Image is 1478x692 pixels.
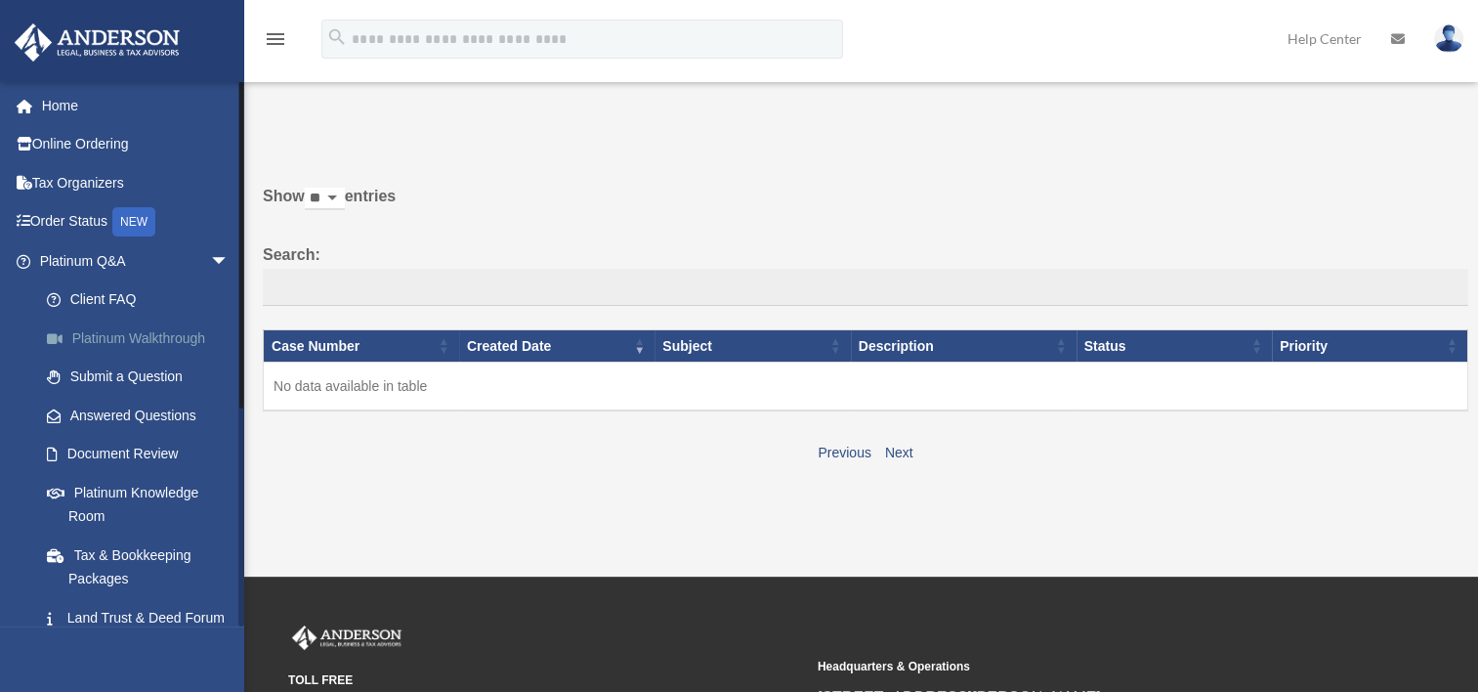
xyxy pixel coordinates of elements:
[1272,329,1468,363] th: Priority: activate to sort column ascending
[14,125,259,164] a: Online Ordering
[27,281,259,320] a: Client FAQ
[288,670,804,691] small: TOLL FREE
[264,329,459,363] th: Case Number: activate to sort column ascending
[27,396,249,435] a: Answered Questions
[885,445,913,460] a: Next
[210,241,249,281] span: arrow_drop_down
[288,626,405,651] img: Anderson Advisors Platinum Portal
[27,473,259,536] a: Platinum Knowledge Room
[818,657,1333,677] small: Headquarters & Operations
[851,329,1077,363] th: Description: activate to sort column ascending
[264,34,287,51] a: menu
[264,27,287,51] i: menu
[27,598,259,637] a: Land Trust & Deed Forum
[655,329,850,363] th: Subject: activate to sort column ascending
[818,445,870,460] a: Previous
[263,183,1468,230] label: Show entries
[14,202,259,242] a: Order StatusNEW
[14,86,259,125] a: Home
[326,26,348,48] i: search
[264,363,1468,411] td: No data available in table
[459,329,655,363] th: Created Date: activate to sort column ascending
[27,435,259,474] a: Document Review
[305,188,345,210] select: Showentries
[1077,329,1272,363] th: Status: activate to sort column ascending
[14,163,259,202] a: Tax Organizers
[9,23,186,62] img: Anderson Advisors Platinum Portal
[263,269,1468,306] input: Search:
[14,241,259,281] a: Platinum Q&Aarrow_drop_down
[27,536,259,598] a: Tax & Bookkeeping Packages
[1434,24,1463,53] img: User Pic
[27,358,259,397] a: Submit a Question
[27,319,259,358] a: Platinum Walkthrough
[112,207,155,237] div: NEW
[263,241,1468,306] label: Search:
